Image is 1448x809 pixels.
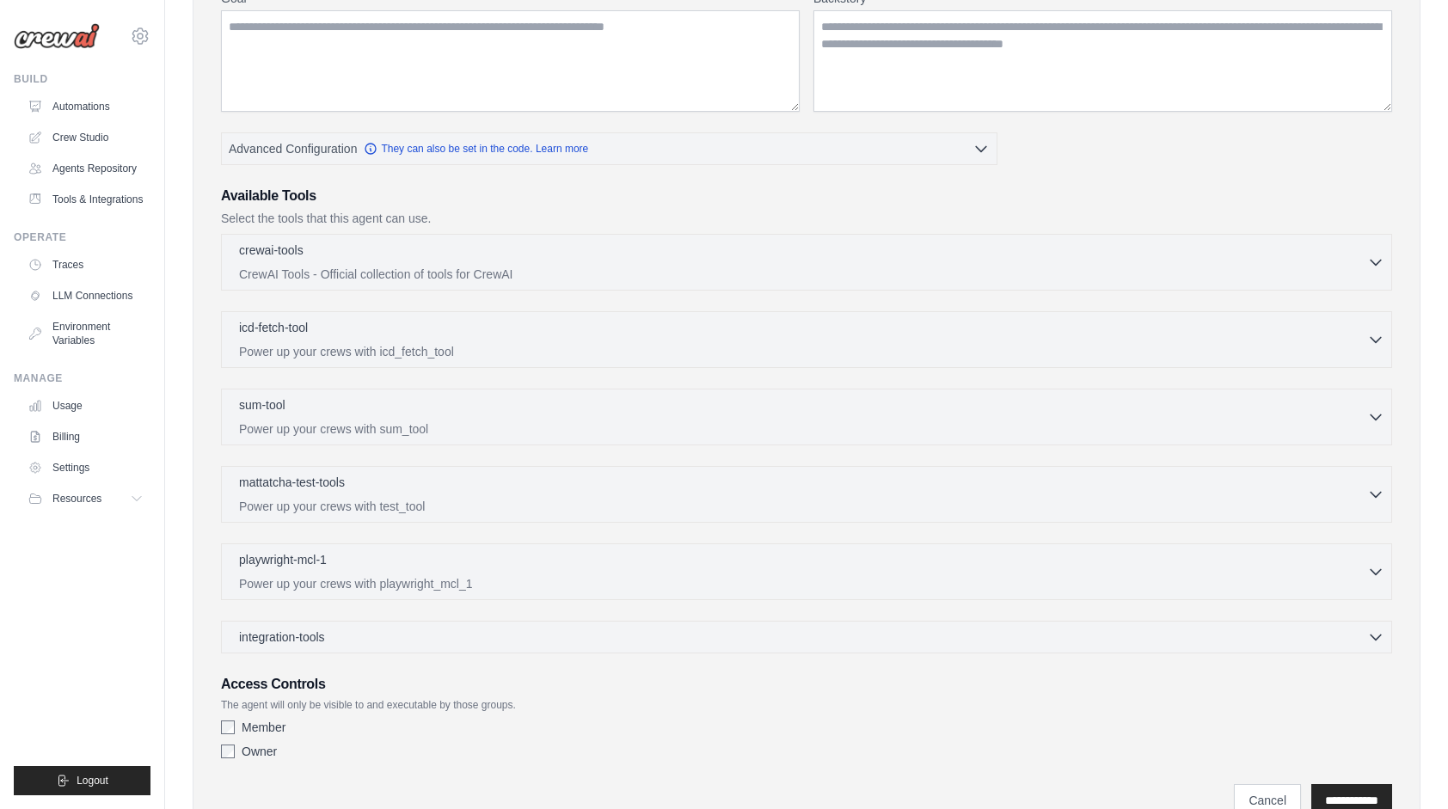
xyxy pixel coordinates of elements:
p: The agent will only be visible to and executable by those groups. [221,698,1392,712]
div: Operate [14,230,150,244]
a: Tools & Integrations [21,186,150,213]
p: icd-fetch-tool [239,319,308,336]
button: icd-fetch-tool Power up your crews with icd_fetch_tool [229,319,1384,360]
div: Build [14,72,150,86]
span: Logout [77,774,108,788]
button: Logout [14,766,150,795]
a: Traces [21,251,150,279]
p: Power up your crews with playwright_mcl_1 [239,575,1367,592]
p: mattatcha-test-tools [239,474,345,491]
button: Advanced Configuration They can also be set in the code. Learn more [222,133,997,164]
p: crewai-tools [239,242,304,259]
a: Billing [21,423,150,450]
a: Usage [21,392,150,420]
button: playwright-mcl-1 Power up your crews with playwright_mcl_1 [229,551,1384,592]
h3: Available Tools [221,186,1392,206]
a: Agents Repository [21,155,150,182]
p: sum-tool [239,396,285,414]
button: sum-tool Power up your crews with sum_tool [229,396,1384,438]
button: mattatcha-test-tools Power up your crews with test_tool [229,474,1384,515]
label: Member [242,719,285,736]
p: Power up your crews with icd_fetch_tool [239,343,1367,360]
p: playwright-mcl-1 [239,551,327,568]
h3: Access Controls [221,674,1392,695]
div: Manage [14,371,150,385]
img: Logo [14,23,100,49]
label: Owner [242,743,277,760]
a: Crew Studio [21,124,150,151]
button: integration-tools [229,628,1384,646]
p: Power up your crews with sum_tool [239,420,1367,438]
p: Select the tools that this agent can use. [221,210,1392,227]
a: LLM Connections [21,282,150,310]
span: integration-tools [239,628,325,646]
button: Resources [21,485,150,512]
p: CrewAI Tools - Official collection of tools for CrewAI [239,266,1367,283]
a: Automations [21,93,150,120]
a: They can also be set in the code. Learn more [364,142,588,156]
a: Environment Variables [21,313,150,354]
span: Advanced Configuration [229,140,357,157]
span: Resources [52,492,101,506]
a: Settings [21,454,150,481]
button: crewai-tools CrewAI Tools - Official collection of tools for CrewAI [229,242,1384,283]
p: Power up your crews with test_tool [239,498,1367,515]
